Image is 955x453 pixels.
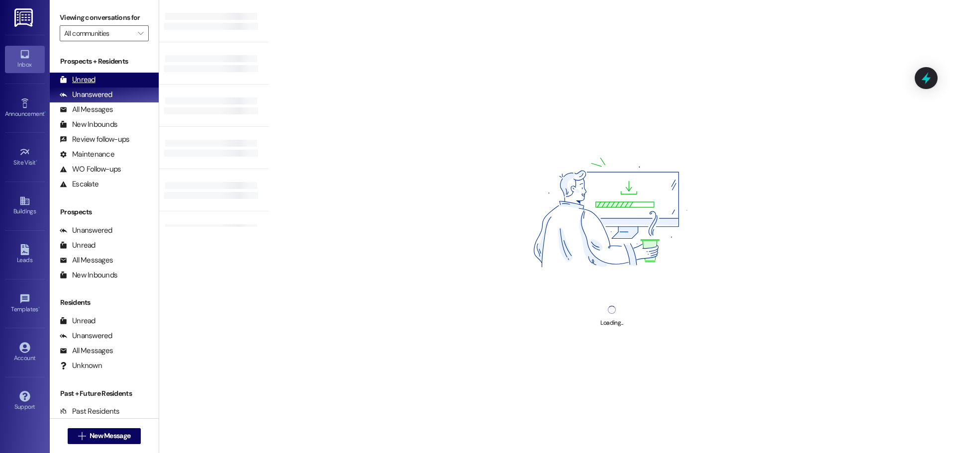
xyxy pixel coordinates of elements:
span: • [38,304,40,311]
div: Unknown [60,361,102,371]
div: All Messages [60,104,113,115]
input: All communities [64,25,133,41]
div: New Inbounds [60,119,117,130]
span: • [44,109,46,116]
div: Past Residents [60,406,120,417]
img: ResiDesk Logo [14,8,35,27]
div: Unanswered [60,225,112,236]
div: Escalate [60,179,98,189]
button: New Message [68,428,141,444]
i:  [78,432,86,440]
a: Leads [5,241,45,268]
label: Viewing conversations for [60,10,149,25]
a: Buildings [5,192,45,219]
div: Unanswered [60,90,112,100]
span: • [36,158,37,165]
div: All Messages [60,346,113,356]
div: Maintenance [60,149,114,160]
div: Review follow-ups [60,134,129,145]
a: Templates • [5,290,45,317]
div: Unread [60,316,95,326]
div: Unread [60,240,95,251]
a: Account [5,339,45,366]
div: Prospects [50,207,159,217]
a: Support [5,388,45,415]
div: WO Follow-ups [60,164,121,175]
a: Site Visit • [5,144,45,171]
div: Loading... [600,318,623,328]
div: Prospects + Residents [50,56,159,67]
div: All Messages [60,255,113,266]
i:  [138,29,143,37]
a: Inbox [5,46,45,73]
div: Past + Future Residents [50,388,159,399]
span: New Message [90,431,130,441]
div: Residents [50,297,159,308]
div: Unread [60,75,95,85]
div: New Inbounds [60,270,117,280]
div: Unanswered [60,331,112,341]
